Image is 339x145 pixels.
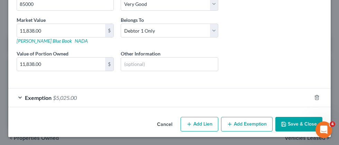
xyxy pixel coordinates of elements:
[181,117,218,131] button: Add Lien
[121,50,161,57] label: Other Information
[17,50,68,57] label: Value of Portion Owned
[17,58,105,71] input: 0.00
[75,38,88,44] a: NADA
[25,94,52,101] span: Exemption
[17,16,46,24] label: Market Value
[105,24,113,37] div: $
[315,121,332,138] iframe: Intercom live chat
[221,117,273,131] button: Add Exemption
[152,118,178,131] button: Cancel
[121,17,144,23] span: Belongs To
[53,94,77,101] span: $5,025.00
[105,58,113,71] div: $
[17,24,105,37] input: 0.00
[330,121,335,127] span: 4
[17,38,72,44] a: [PERSON_NAME] Blue Book
[121,58,218,71] input: (optional)
[275,117,322,131] button: Save & Close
